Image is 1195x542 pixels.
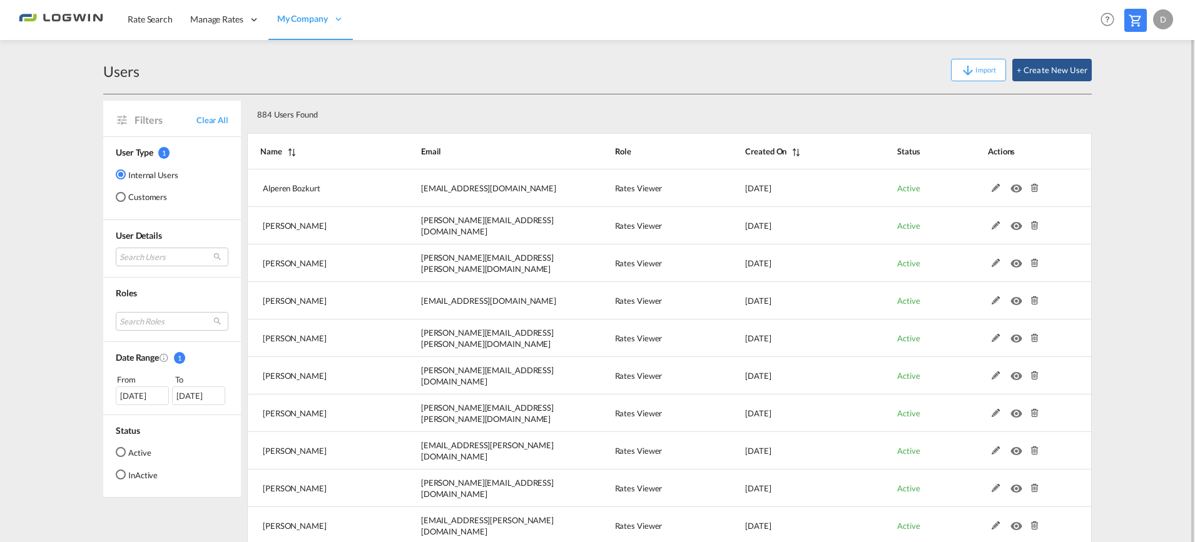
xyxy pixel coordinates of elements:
div: Help [1097,9,1124,31]
td: Megan Wise [247,244,390,282]
span: Active [897,446,920,456]
span: Active [897,183,920,193]
md-icon: icon-eye [1010,293,1027,302]
td: lukas.windt@logwin-logistics.com [390,432,584,469]
td: Rates Viewer [584,319,714,357]
md-radio-button: InActive [116,468,158,481]
span: Active [897,221,920,231]
span: My Company [277,13,328,25]
span: Rates Viewer [615,183,663,193]
md-icon: icon-eye [1010,443,1027,452]
td: tasneem.arbi@logwin-logistics.com [390,282,584,319]
span: [PERSON_NAME] [263,446,327,456]
md-icon: icon-eye [1010,331,1027,339]
span: [PERSON_NAME][EMAIL_ADDRESS][DOMAIN_NAME] [421,478,554,499]
md-radio-button: Active [116,446,158,458]
md-icon: icon-eye [1010,406,1027,414]
span: Roles [116,288,137,298]
div: [DATE] [116,386,169,405]
span: Active [897,333,920,343]
td: ralf.schneider@logwin-logistics.com [390,394,584,432]
td: Rates Viewer [584,207,714,244]
span: [PERSON_NAME][EMAIL_ADDRESS][PERSON_NAME][DOMAIN_NAME] [421,328,554,349]
td: 2025-09-03 [714,207,866,244]
span: Rates Viewer [615,371,663,381]
td: Karolina Simova [247,357,390,394]
span: [PERSON_NAME] [263,258,327,268]
span: Help [1097,9,1118,30]
td: Rates Viewer [584,432,714,469]
td: megan.wise@logwin-logistics.com [390,244,584,282]
span: Rates Viewer [615,446,663,456]
td: 2025-09-03 [714,169,866,207]
span: Rates Viewer [615,333,663,343]
span: Rates Viewer [615,408,663,418]
span: Rates Viewer [615,483,663,493]
span: Rates Viewer [615,258,663,268]
td: david.polomcak@logwin-logistics.com [390,319,584,357]
span: User Details [116,230,162,241]
span: Rates Viewer [615,296,663,306]
md-icon: icon-eye [1010,518,1027,527]
md-icon: icon-eye [1010,368,1027,377]
div: From [116,373,171,386]
span: [DATE] [745,521,771,531]
th: Role [584,133,714,169]
td: Tasneem Arbi [247,282,390,319]
td: Rates Viewer [584,244,714,282]
td: karolina.simova@logwin-logistics.com [390,357,584,394]
td: alperen.bozkurt@logwin-logistics.com [390,169,584,207]
th: Status [866,133,957,169]
md-radio-button: Internal Users [116,168,178,181]
md-icon: icon-eye [1010,181,1027,189]
span: [DATE] [745,446,771,456]
th: Name [247,133,390,169]
span: [DATE] [745,296,771,306]
span: [PERSON_NAME][EMAIL_ADDRESS][PERSON_NAME][DOMAIN_NAME] [421,253,554,274]
span: Alperen Bozkurt [263,183,320,193]
span: 1 [158,147,170,159]
span: 1 [174,352,185,364]
span: Active [897,408,920,418]
span: [PERSON_NAME] [263,483,327,493]
span: [EMAIL_ADDRESS][PERSON_NAME][DOMAIN_NAME] [421,515,554,536]
button: icon-arrow-downImport [951,59,1006,81]
span: User Type [116,147,153,158]
td: Ralf Schneider [247,394,390,432]
span: Rate Search [128,14,173,24]
div: D [1153,9,1173,29]
span: Filters [135,113,196,127]
span: [PERSON_NAME][EMAIL_ADDRESS][DOMAIN_NAME] [421,215,554,236]
span: [PERSON_NAME][EMAIL_ADDRESS][PERSON_NAME][DOMAIN_NAME] [421,403,554,424]
span: [DATE] [745,408,771,418]
th: Actions [957,133,1092,169]
td: luca.hoefges@logwin-logistics.com [390,207,584,244]
span: [EMAIL_ADDRESS][DOMAIN_NAME] [421,296,556,306]
span: Active [897,371,920,381]
span: [DATE] [745,183,771,193]
td: 2025-09-02 [714,282,866,319]
td: 2025-08-29 [714,394,866,432]
td: David Polomcak [247,319,390,357]
div: To [174,373,229,386]
span: [PERSON_NAME] [263,408,327,418]
md-icon: icon-eye [1010,481,1027,489]
span: [DATE] [745,258,771,268]
md-radio-button: Customers [116,191,178,203]
td: Rates Viewer [584,282,714,319]
span: [PERSON_NAME][EMAIL_ADDRESS][DOMAIN_NAME] [421,365,554,386]
td: 2025-09-01 [714,319,866,357]
md-icon: Created On [159,353,169,363]
span: [PERSON_NAME] [263,333,327,343]
span: [EMAIL_ADDRESS][DOMAIN_NAME] [421,183,556,193]
td: 2025-09-01 [714,357,866,394]
span: Active [897,296,920,306]
button: + Create New User [1012,59,1092,81]
span: Status [116,425,140,436]
span: [DATE] [745,333,771,343]
td: 2025-08-29 [714,432,866,469]
span: Date Range [116,352,159,363]
span: [DATE] [745,221,771,231]
span: [PERSON_NAME] [263,221,327,231]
